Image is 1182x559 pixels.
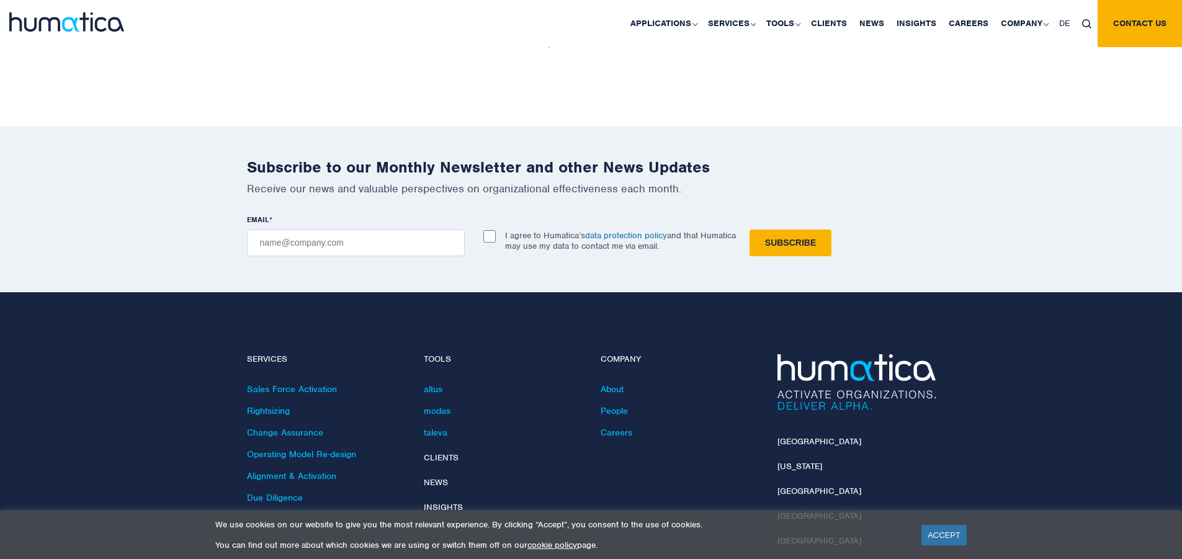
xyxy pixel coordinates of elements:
h4: Tools [424,354,582,365]
p: Receive our news and valuable perspectives on organizational effectiveness each month. [247,182,936,195]
a: [GEOGRAPHIC_DATA] [777,486,861,496]
img: Humatica [777,354,936,410]
a: taleva [424,427,447,438]
a: modas [424,405,450,416]
img: search_icon [1082,19,1091,29]
p: You can find out more about which cookies we are using or switch them off on our page. [215,540,906,550]
a: People [601,405,628,416]
a: Insights [424,502,463,512]
a: [GEOGRAPHIC_DATA] [777,436,861,447]
a: About [601,383,624,395]
input: I agree to Humatica’sdata protection policyand that Humatica may use my data to contact me via em... [483,230,496,243]
input: Subscribe [750,230,831,256]
a: Alignment & Activation [247,470,336,481]
h4: Services [247,354,405,365]
a: Sales Force Activation [247,383,337,395]
a: Operating Model Re-design [247,449,356,460]
h4: Company [601,354,759,365]
a: altus [424,383,442,395]
a: Clients [424,452,459,463]
p: I agree to Humatica’s and that Humatica may use my data to contact me via email. [505,230,736,251]
span: EMAIL [247,215,269,225]
h2: Subscribe to our Monthly Newsletter and other News Updates [247,158,936,177]
a: ACCEPT [921,525,967,545]
img: logo [9,12,124,32]
a: News [424,477,448,488]
a: data protection policy [585,230,667,241]
a: Change Assurance [247,427,323,438]
a: Careers [601,427,632,438]
a: [US_STATE] [777,461,822,472]
a: Due Diligence [247,492,303,503]
a: Rightsizing [247,405,290,416]
p: We use cookies on our website to give you the most relevant experience. By clicking “Accept”, you... [215,519,906,530]
input: name@company.com [247,230,465,256]
span: DE [1059,18,1070,29]
a: cookie policy [527,540,577,550]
